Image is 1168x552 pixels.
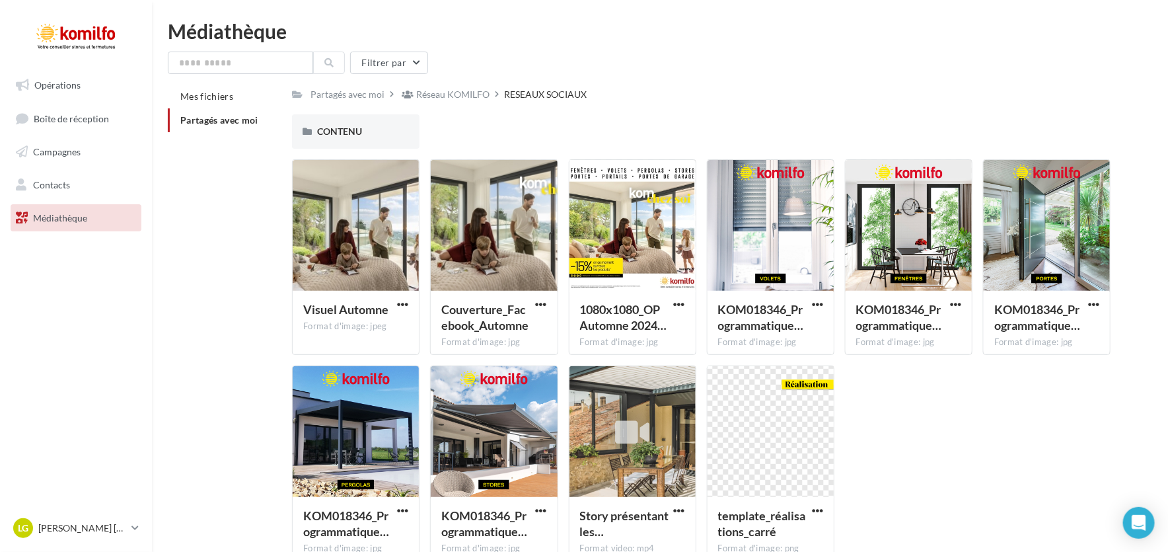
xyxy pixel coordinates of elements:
span: Partagés avec moi [180,114,258,126]
a: LG [PERSON_NAME] [PERSON_NAME] [11,516,141,541]
span: LG [18,522,28,535]
div: Format d'image: jpg [580,336,685,348]
span: KOM018346_Programmatique_Offre_Bienvenue_Carrousel_1080x1080_B [994,302,1080,333]
span: template_réalisations_carré [718,508,806,539]
a: Contacts [8,171,144,199]
span: Mes fichiers [180,91,233,102]
span: Opérations [34,79,81,91]
div: Réseau KOMILFO [416,88,490,101]
span: Campagnes [33,146,81,157]
div: Médiathèque [168,21,1152,41]
span: Médiathèque [33,212,87,223]
span: Story présentant les produits [580,508,669,539]
p: [PERSON_NAME] [PERSON_NAME] [38,522,126,535]
span: Boîte de réception [34,112,109,124]
span: Couverture_Facebook_Automne [441,302,529,333]
span: 1080x1080_OP Automne 2024 (2) [580,302,667,333]
div: Partagés avec moi [310,88,384,101]
div: RESEAUX SOCIAUX [504,88,587,101]
div: Format d'image: jpg [856,336,961,348]
div: Format d'image: jpg [994,336,1099,348]
span: KOM018346_Programmatique_Offre_Bienvenue_Carrousel_1080x1080_D [718,302,804,333]
div: Format d'image: jpg [718,336,823,348]
div: Format d'image: jpg [441,336,546,348]
a: Boîte de réception [8,104,144,133]
a: Médiathèque [8,204,144,232]
div: Format d'image: jpeg [303,321,408,333]
button: Filtrer par [350,52,428,74]
span: Visuel Automne [303,302,388,317]
div: Open Intercom Messenger [1123,507,1155,539]
span: Contacts [33,179,70,190]
a: Campagnes [8,138,144,166]
span: KOM018346_Programmatique_Offre_Bienvenue_Carrousel_1080x1080_E [303,508,389,539]
a: Opérations [8,71,144,99]
span: KOM018346_Programmatique_Offre_Bienvenue_Carrousel_1080x1080_F [441,508,527,539]
span: KOM018346_Programmatique_Offre_Bienvenue_Carrousel_1080x1080_C [856,302,942,333]
span: CONTENU [317,126,362,137]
